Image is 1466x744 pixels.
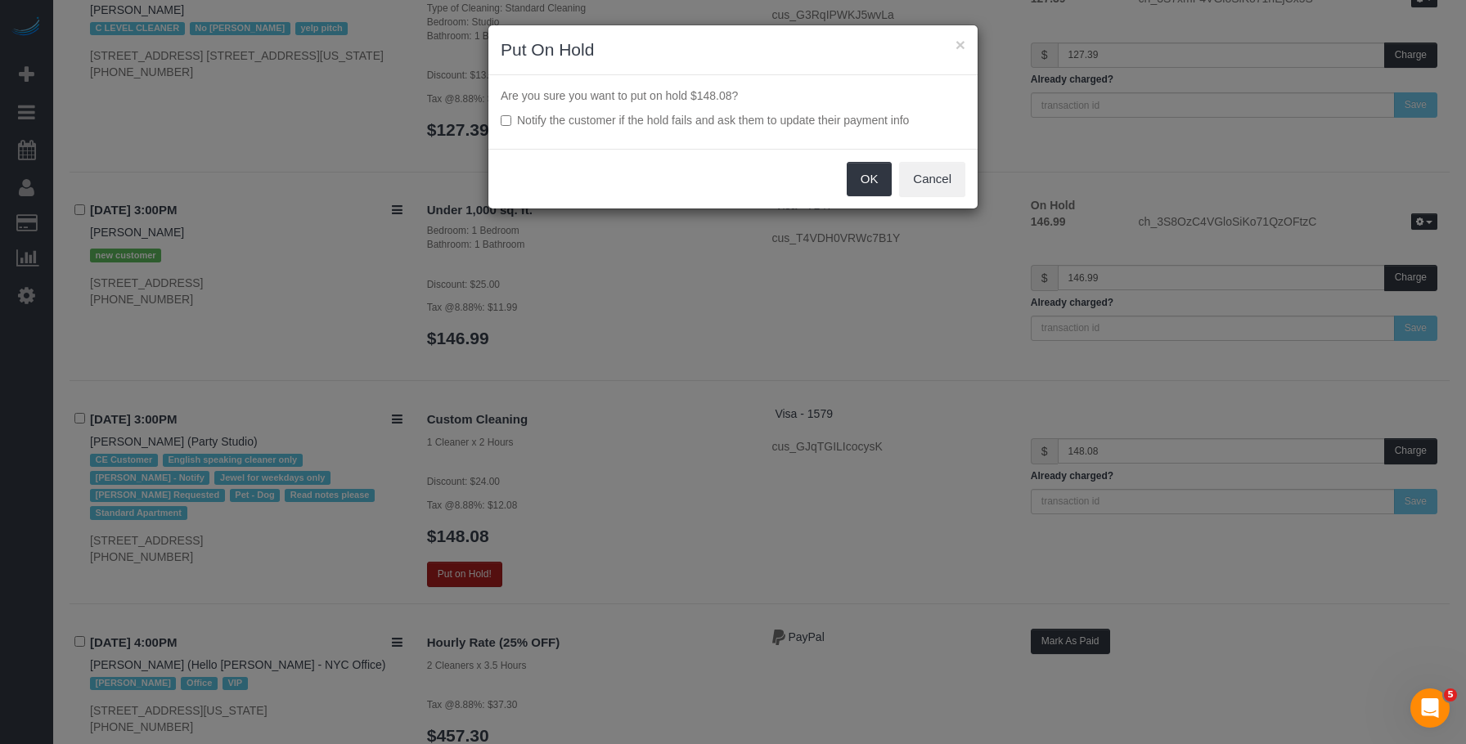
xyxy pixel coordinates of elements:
button: × [956,36,965,53]
span: Are you sure you want to put on hold $148.08? [501,89,738,102]
button: Cancel [899,162,965,196]
input: Notify the customer if the hold fails and ask them to update their payment info [501,115,511,126]
button: OK [847,162,893,196]
label: Notify the customer if the hold fails and ask them to update their payment info [501,112,965,128]
h3: Put On Hold [501,38,965,62]
iframe: Intercom live chat [1410,688,1450,728]
sui-modal: Put On Hold [488,25,978,208]
span: 5 [1444,688,1457,701]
